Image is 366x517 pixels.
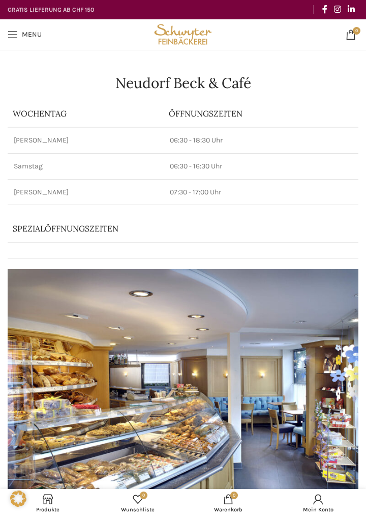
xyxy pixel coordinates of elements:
[188,506,268,513] span: Warenkorb
[3,24,47,45] a: Open mobile menu
[170,161,352,171] p: 06:30 - 16:30 Uhr
[353,27,360,35] span: 0
[183,492,273,514] a: 0 Warenkorb
[98,506,178,513] span: Wunschliste
[152,19,215,50] img: Bäckerei Schwyter
[140,492,147,499] span: 0
[14,135,158,146] p: [PERSON_NAME]
[330,2,344,17] a: Instagram social link
[8,76,358,90] h1: Neudorf Beck & Café
[93,492,184,514] a: 0 Wunschliste
[273,492,364,514] a: Mein Konto
[170,135,352,146] p: 06:30 - 18:30 Uhr
[152,30,215,38] a: Site logo
[14,187,158,197] p: [PERSON_NAME]
[8,506,88,513] span: Produkte
[13,223,320,234] p: Spezialöffnungszeiten
[183,492,273,514] div: My cart
[345,2,358,17] a: Linkedin social link
[22,31,42,38] span: Menu
[8,6,94,13] strong: GRATIS LIEFERUNG AB CHF 150
[279,506,359,513] span: Mein Konto
[341,24,361,45] a: 0
[169,108,353,119] p: ÖFFNUNGSZEITEN
[14,161,158,171] p: Samstag
[230,492,238,499] span: 0
[3,492,93,514] a: Produkte
[13,108,159,119] p: Wochentag
[319,2,330,17] a: Facebook social link
[170,187,352,197] p: 07:30 - 17:00 Uhr
[93,492,184,514] div: Meine Wunschliste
